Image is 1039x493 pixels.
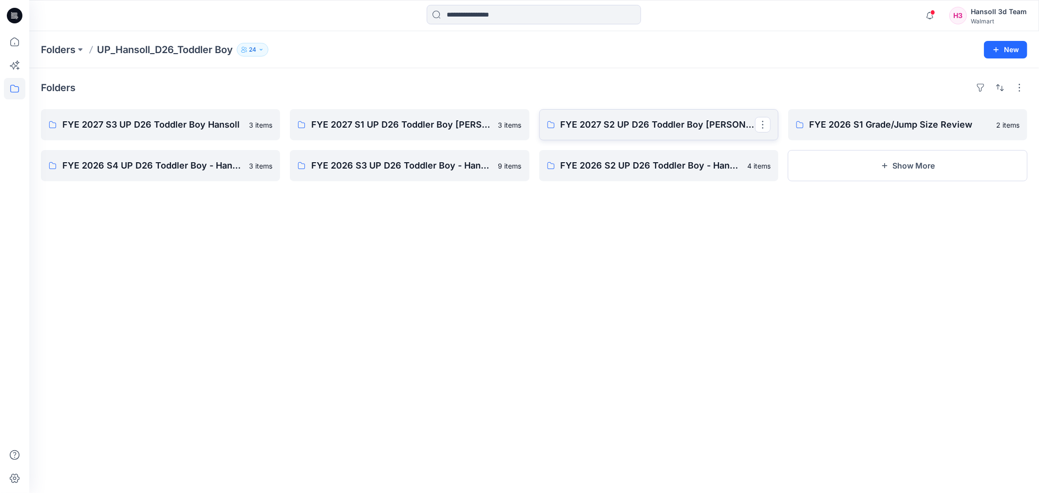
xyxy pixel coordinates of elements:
p: FYE 2027 S1 UP D26 Toddler Boy [PERSON_NAME] [311,118,492,132]
p: FYE 2026 S4 UP D26 Toddler Boy - Hansoll [62,159,243,172]
a: FYE 2026 S3 UP D26 Toddler Boy - Hansoll9 items [290,150,529,181]
div: Hansoll 3d Team [971,6,1027,18]
a: FYE 2026 S4 UP D26 Toddler Boy - Hansoll3 items [41,150,280,181]
p: FYE 2026 S2 UP D26 Toddler Boy - Hansoll [561,159,741,172]
p: 3 items [249,120,272,130]
a: Folders [41,43,76,57]
a: FYE 2027 S1 UP D26 Toddler Boy [PERSON_NAME]3 items [290,109,529,140]
p: 3 items [498,120,522,130]
div: Walmart [971,18,1027,25]
button: Show More [788,150,1027,181]
p: UP_Hansoll_D26_Toddler Boy [97,43,233,57]
p: 2 items [996,120,1020,130]
div: H3 [949,7,967,24]
a: FYE 2027 S2 UP D26 Toddler Boy [PERSON_NAME] [539,109,778,140]
p: 24 [249,44,256,55]
p: 4 items [747,161,771,171]
a: FYE 2027 S3 UP D26 Toddler Boy Hansoll3 items [41,109,280,140]
p: FYE 2026 S1 Grade/Jump Size Review [810,118,990,132]
button: New [984,41,1027,58]
p: FYE 2027 S2 UP D26 Toddler Boy [PERSON_NAME] [561,118,755,132]
p: 3 items [249,161,272,171]
p: 9 items [498,161,522,171]
h4: Folders [41,82,76,94]
a: FYE 2026 S1 Grade/Jump Size Review2 items [788,109,1027,140]
p: FYE 2026 S3 UP D26 Toddler Boy - Hansoll [311,159,492,172]
p: FYE 2027 S3 UP D26 Toddler Boy Hansoll [62,118,243,132]
a: FYE 2026 S2 UP D26 Toddler Boy - Hansoll4 items [539,150,778,181]
button: 24 [237,43,268,57]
